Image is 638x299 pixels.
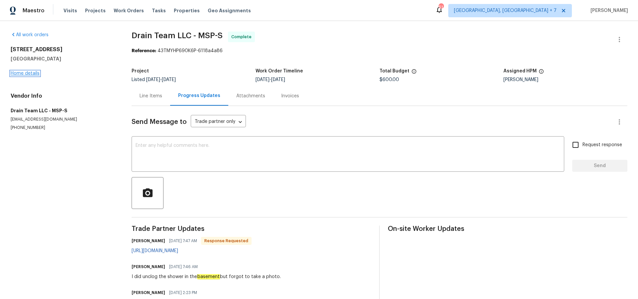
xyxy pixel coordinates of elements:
[152,8,166,13] span: Tasks
[169,289,197,296] span: [DATE] 2:23 PM
[178,92,220,99] div: Progress Updates
[169,263,198,270] span: [DATE] 7:46 AM
[132,48,627,54] div: 43TMYHP690K6P-6118a4a86
[85,7,106,14] span: Projects
[132,238,165,244] h6: [PERSON_NAME]
[256,69,303,73] h5: Work Order Timeline
[454,7,557,14] span: [GEOGRAPHIC_DATA], [GEOGRAPHIC_DATA] + 7
[23,7,45,14] span: Maestro
[11,46,116,53] h2: [STREET_ADDRESS]
[132,32,223,40] span: Drain Team LLC - MSP-S
[132,119,187,125] span: Send Message to
[132,289,165,296] h6: [PERSON_NAME]
[132,226,371,232] span: Trade Partner Updates
[11,55,116,62] h5: [GEOGRAPHIC_DATA]
[146,77,176,82] span: -
[146,77,160,82] span: [DATE]
[174,7,200,14] span: Properties
[191,117,246,128] div: Trade partner only
[202,238,251,244] span: Response Requested
[439,4,443,11] div: 51
[588,7,628,14] span: [PERSON_NAME]
[63,7,77,14] span: Visits
[231,34,254,40] span: Complete
[11,125,116,131] p: [PHONE_NUMBER]
[411,69,417,77] span: The total cost of line items that have been proposed by Opendoor. This sum includes line items th...
[281,93,299,99] div: Invoices
[132,69,149,73] h5: Project
[162,77,176,82] span: [DATE]
[11,117,116,122] p: [EMAIL_ADDRESS][DOMAIN_NAME]
[271,77,285,82] span: [DATE]
[379,69,409,73] h5: Total Budget
[132,263,165,270] h6: [PERSON_NAME]
[256,77,285,82] span: -
[388,226,627,232] span: On-site Worker Updates
[132,77,176,82] span: Listed
[132,249,178,253] a: [URL][DOMAIN_NAME]
[503,77,627,82] div: [PERSON_NAME]
[11,93,116,99] h4: Vendor Info
[11,71,40,76] a: Home details
[140,93,162,99] div: Line Items
[256,77,269,82] span: [DATE]
[11,107,116,114] h5: Drain Team LLC - MSP-S
[208,7,251,14] span: Geo Assignments
[539,69,544,77] span: The hpm assigned to this work order.
[236,93,265,99] div: Attachments
[114,7,144,14] span: Work Orders
[503,69,537,73] h5: Assigned HPM
[132,49,156,53] b: Reference:
[11,33,49,37] a: All work orders
[169,238,197,244] span: [DATE] 7:47 AM
[379,77,399,82] span: $600.00
[197,274,220,279] em: basement
[583,142,622,149] span: Request response
[132,273,281,280] div: I did unclog the shower in the but forgot to take a photo.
